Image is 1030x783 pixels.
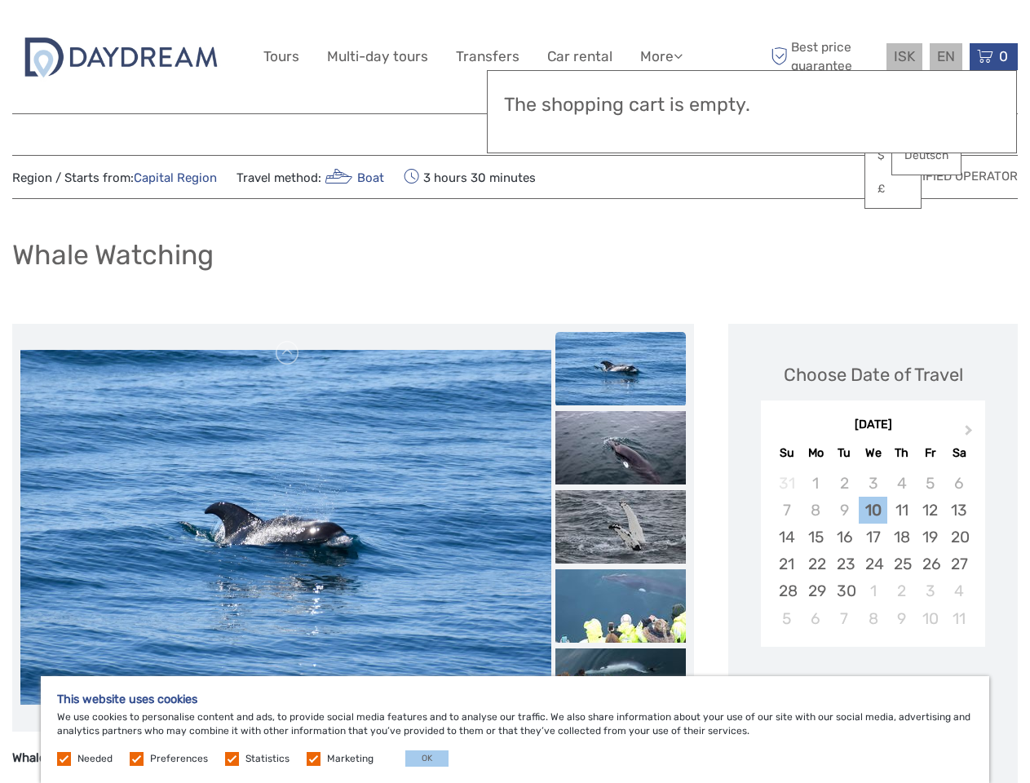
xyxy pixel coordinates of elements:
[12,170,217,187] span: Region / Starts from:
[830,470,859,497] div: Not available Tuesday, September 2nd, 2025
[859,577,887,604] div: Choose Wednesday, October 1st, 2025
[784,362,963,387] div: Choose Date of Travel
[892,141,961,170] a: Deutsch
[887,497,916,524] div: Choose Thursday, September 11th, 2025
[456,45,519,69] a: Transfers
[802,551,830,577] div: Choose Monday, September 22nd, 2025
[830,577,859,604] div: Choose Tuesday, September 30th, 2025
[859,551,887,577] div: Choose Wednesday, September 24th, 2025
[802,577,830,604] div: Choose Monday, September 29th, 2025
[321,170,384,185] a: Boat
[957,421,984,447] button: Next Month
[944,577,973,604] div: Choose Saturday, October 4th, 2025
[916,442,944,464] div: Fr
[944,470,973,497] div: Not available Saturday, September 6th, 2025
[944,442,973,464] div: Sa
[944,524,973,551] div: Choose Saturday, September 20th, 2025
[859,497,887,524] div: Choose Wednesday, September 10th, 2025
[830,524,859,551] div: Choose Tuesday, September 16th, 2025
[547,45,612,69] a: Car rental
[944,605,973,632] div: Choose Saturday, October 11th, 2025
[830,605,859,632] div: Choose Tuesday, October 7th, 2025
[916,605,944,632] div: Choose Friday, October 10th, 2025
[802,524,830,551] div: Choose Monday, September 15th, 2025
[887,442,916,464] div: Th
[404,166,536,188] span: 3 hours 30 minutes
[916,497,944,524] div: Choose Friday, September 12th, 2025
[555,569,686,643] img: 92049519f5d04c2a9d5a5c65cf9d1bd5_slider_thumbnail.jpeg
[887,577,916,604] div: Choose Thursday, October 2nd, 2025
[894,48,915,64] span: ISK
[766,470,979,632] div: month 2025-09
[20,350,551,704] img: 82281b81652e414592d277d9b75227da_main_slider.jpg
[802,470,830,497] div: Not available Monday, September 1st, 2025
[263,45,299,69] a: Tours
[134,170,217,185] a: Capital Region
[859,524,887,551] div: Choose Wednesday, September 17th, 2025
[916,577,944,604] div: Choose Friday, October 3rd, 2025
[12,29,229,83] img: 2722-c67f3ee1-da3f-448a-ae30-a82a1b1ec634_logo_big.jpg
[899,168,1018,185] span: Verified Operator
[830,442,859,464] div: Tu
[865,175,921,204] a: £
[887,470,916,497] div: Not available Thursday, September 4th, 2025
[555,648,686,722] img: e11bfb244c4d4c99a4b7c4170cfb7933_slider_thumbnail.jpeg
[887,605,916,632] div: Choose Thursday, October 9th, 2025
[997,48,1010,64] span: 0
[41,676,989,783] div: We use cookies to personalise content and ads, to provide social media features and to analyse ou...
[772,605,801,632] div: Choose Sunday, October 5th, 2025
[772,442,801,464] div: Su
[859,442,887,464] div: We
[555,332,686,405] img: 82281b81652e414592d277d9b75227da_slider_thumbnail.jpg
[916,524,944,551] div: Choose Friday, September 19th, 2025
[772,577,801,604] div: Choose Sunday, September 28th, 2025
[555,490,686,564] img: 3904908a7ffc4db9a47a7a83c76b14dd_slider_thumbnail.jpg
[77,752,113,766] label: Needed
[944,497,973,524] div: Choose Saturday, September 13th, 2025
[916,470,944,497] div: Not available Friday, September 5th, 2025
[916,551,944,577] div: Choose Friday, September 26th, 2025
[802,497,830,524] div: Not available Monday, September 8th, 2025
[237,166,384,188] span: Travel method:
[859,605,887,632] div: Choose Wednesday, October 8th, 2025
[761,417,985,434] div: [DATE]
[12,750,360,765] strong: Whale Watching Classic (3-3.5 hours) – Operates Year-Round
[802,442,830,464] div: Mo
[640,45,683,69] a: More
[772,497,801,524] div: Not available Sunday, September 7th, 2025
[887,524,916,551] div: Choose Thursday, September 18th, 2025
[887,551,916,577] div: Choose Thursday, September 25th, 2025
[830,497,859,524] div: Not available Tuesday, September 9th, 2025
[12,238,214,272] h1: Whale Watching
[57,692,973,706] h5: This website uses cookies
[405,750,449,767] button: OK
[865,141,921,170] a: $
[930,43,962,70] div: EN
[802,605,830,632] div: Choose Monday, October 6th, 2025
[767,38,882,74] span: Best price guarantee
[504,94,1000,117] h3: The shopping cart is empty.
[245,752,290,766] label: Statistics
[150,752,208,766] label: Preferences
[555,411,686,484] img: 24eec741537d4ed48c68dc1405d2221a_slider_thumbnail.jpg
[772,524,801,551] div: Choose Sunday, September 14th, 2025
[944,551,973,577] div: Choose Saturday, September 27th, 2025
[772,551,801,577] div: Choose Sunday, September 21st, 2025
[188,25,207,45] button: Open LiveChat chat widget
[859,470,887,497] div: Not available Wednesday, September 3rd, 2025
[327,752,374,766] label: Marketing
[830,551,859,577] div: Choose Tuesday, September 23rd, 2025
[23,29,184,42] p: We're away right now. Please check back later!
[327,45,428,69] a: Multi-day tours
[772,470,801,497] div: Not available Sunday, August 31st, 2025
